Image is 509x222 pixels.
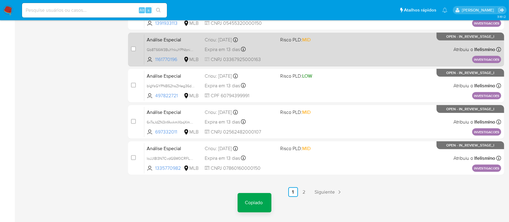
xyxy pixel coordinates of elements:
span: 3.161.2 [497,14,506,19]
input: Pesquise usuários ou casos... [22,6,167,14]
span: Atalhos rápidos [404,7,436,13]
p: laisa.felismino@mercadolivre.com [462,7,496,13]
a: Notificações [442,8,447,13]
a: Sair [498,7,504,13]
span: Alt [139,7,144,13]
span: s [148,7,149,13]
button: search-icon [152,6,165,14]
